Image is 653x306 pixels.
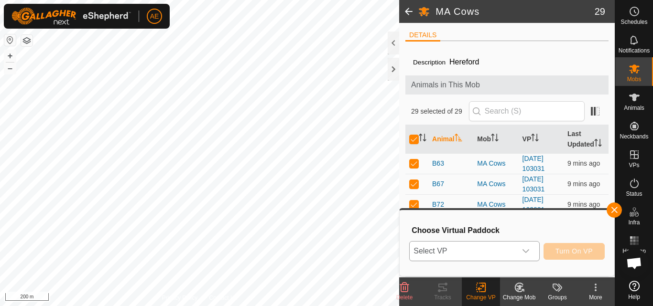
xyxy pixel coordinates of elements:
[629,162,639,168] span: VPs
[477,158,514,169] div: MA Cows
[446,54,483,70] span: Hereford
[424,293,462,302] div: Tracks
[538,293,577,302] div: Groups
[11,8,131,25] img: Gallagher Logo
[567,200,600,208] span: 9 Sept 2025, 4:35 pm
[620,19,647,25] span: Schedules
[412,226,605,235] h3: Choose Virtual Paddock
[627,76,641,82] span: Mobs
[522,175,545,193] a: [DATE] 103031
[469,101,585,121] input: Search (S)
[595,4,605,19] span: 29
[516,242,535,261] div: dropdown trigger
[522,196,545,213] a: [DATE] 103031
[619,48,650,53] span: Notifications
[620,249,649,277] div: Open chat
[567,180,600,188] span: 9 Sept 2025, 4:35 pm
[555,247,593,255] span: Turn On VP
[567,159,600,167] span: 9 Sept 2025, 4:35 pm
[626,191,642,197] span: Status
[405,30,440,42] li: DETAILS
[594,140,602,148] p-sorticon: Activate to sort
[413,59,446,66] label: Description
[491,135,499,143] p-sorticon: Activate to sort
[473,125,518,154] th: Mob
[544,243,605,260] button: Turn On VP
[162,294,198,302] a: Privacy Policy
[432,179,444,189] span: B67
[150,11,159,21] span: AE
[455,135,462,143] p-sorticon: Activate to sort
[419,135,426,143] p-sorticon: Activate to sort
[4,34,16,46] button: Reset Map
[620,134,648,139] span: Neckbands
[4,50,16,62] button: +
[4,63,16,74] button: –
[628,294,640,300] span: Help
[410,242,516,261] span: Select VP
[522,155,545,172] a: [DATE] 103031
[477,179,514,189] div: MA Cows
[564,125,609,154] th: Last Updated
[519,125,564,154] th: VP
[531,135,539,143] p-sorticon: Activate to sort
[615,277,653,304] a: Help
[432,158,444,169] span: B63
[462,293,500,302] div: Change VP
[435,6,595,17] h2: MA Cows
[432,200,444,210] span: B72
[428,125,473,154] th: Animal
[622,248,646,254] span: Heatmap
[577,293,615,302] div: More
[477,200,514,210] div: MA Cows
[500,293,538,302] div: Change Mob
[411,106,469,116] span: 29 selected of 29
[628,220,640,225] span: Infra
[624,105,644,111] span: Animals
[396,294,413,301] span: Delete
[21,35,33,46] button: Map Layers
[209,294,237,302] a: Contact Us
[411,79,603,91] span: Animals in This Mob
